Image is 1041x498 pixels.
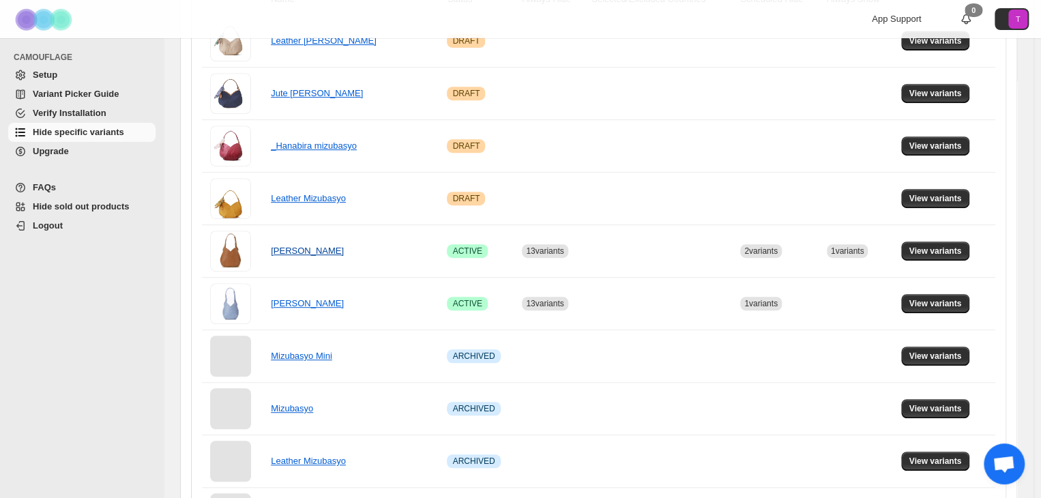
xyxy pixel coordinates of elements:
span: ACTIVE [452,246,482,257]
button: Avatar with initials T [995,8,1029,30]
a: Setup [8,65,156,85]
button: View variants [901,84,970,103]
a: Mizubasyo [271,403,313,413]
button: View variants [901,31,970,50]
a: Variant Picker Guide [8,85,156,104]
img: Mizubasyo S [210,283,251,324]
a: Upgrade [8,142,156,161]
span: Setup [33,70,57,80]
span: 2 variants [744,246,778,256]
span: ARCHIVED [452,351,495,362]
span: View variants [909,246,962,257]
span: View variants [909,456,962,467]
span: DRAFT [452,35,480,46]
div: 0 [965,3,982,17]
span: Upgrade [33,146,69,156]
a: Hide specific variants [8,123,156,142]
a: Hide sold out products [8,197,156,216]
a: Leather [PERSON_NAME] [271,35,377,46]
button: View variants [901,452,970,471]
a: [PERSON_NAME] [271,246,344,256]
a: 0 [959,12,973,26]
span: Hide sold out products [33,201,130,211]
span: App Support [872,14,921,24]
a: Mizubasyo Mini [271,351,332,361]
a: _Hanabira mizubasyo [271,141,357,151]
button: View variants [901,136,970,156]
img: Camouflage [11,1,79,38]
span: View variants [909,298,962,309]
span: DRAFT [452,193,480,204]
a: Leather Mizubasyo [271,456,346,466]
a: FAQs [8,178,156,197]
text: T [1016,15,1021,23]
a: Jute [PERSON_NAME] [271,88,363,98]
a: Leather Mizubasyo [271,193,346,203]
span: FAQs [33,182,56,192]
button: View variants [901,399,970,418]
a: [PERSON_NAME] [271,298,344,308]
button: View variants [901,347,970,366]
span: 1 variants [744,299,778,308]
button: View variants [901,189,970,208]
a: Verify Installation [8,104,156,123]
span: View variants [909,141,962,151]
span: Avatar with initials T [1008,10,1027,29]
span: 13 variants [526,299,563,308]
span: CAMOUFLAGE [14,52,157,63]
span: DRAFT [452,88,480,99]
span: View variants [909,193,962,204]
span: Hide specific variants [33,127,124,137]
button: View variants [901,241,970,261]
img: Leather Mizubasyo [210,178,251,219]
span: View variants [909,88,962,99]
span: View variants [909,403,962,414]
span: Verify Installation [33,108,106,118]
span: DRAFT [452,141,480,151]
span: ARCHIVED [452,403,495,414]
span: 1 variants [831,246,864,256]
img: _Hanabira mizubasyo [210,126,251,166]
img: Mizubasyo M [210,231,251,272]
span: View variants [909,351,962,362]
a: Logout [8,216,156,235]
a: Open chat [984,443,1025,484]
span: 13 variants [526,246,563,256]
span: Variant Picker Guide [33,89,119,99]
img: Jute Hanabira Mizubasyo [210,73,251,114]
span: ARCHIVED [452,456,495,467]
button: View variants [901,294,970,313]
span: View variants [909,35,962,46]
span: ACTIVE [452,298,482,309]
span: Logout [33,220,63,231]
